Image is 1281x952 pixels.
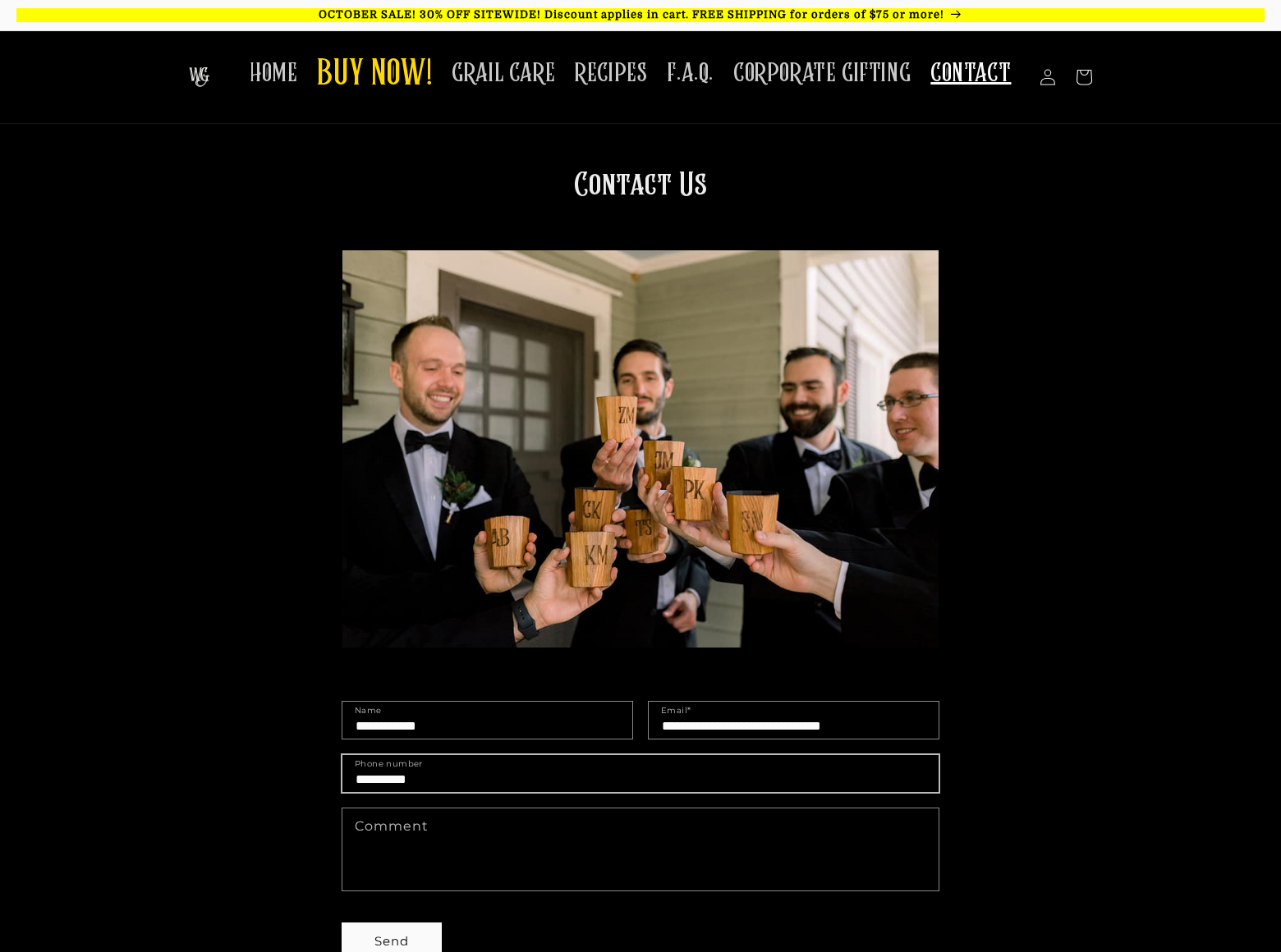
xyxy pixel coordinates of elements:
span: BUY NOW! [317,53,432,98]
a: CORPORATE GIFTING [723,48,921,99]
p: OCTOBER SALE! 30% OFF SITEWIDE! Discount applies in cart. FREE SHIPPING for orders of $75 or more! [16,8,1265,22]
span: GRAIL CARE [452,57,555,89]
a: RECIPES [565,48,657,99]
span: F.A.Q. [667,57,714,89]
a: HOME [240,48,307,99]
img: The Whiskey Grail [189,67,209,87]
span: HOME [250,57,297,89]
span: CORPORATE GIFTING [733,57,911,89]
a: GRAIL CARE [442,48,565,99]
h1: Contact Us [342,165,939,661]
a: BUY NOW! [307,43,442,108]
span: RECIPES [575,57,647,89]
span: CONTACT [930,57,1011,89]
a: CONTACT [921,48,1021,99]
a: F.A.Q. [657,48,723,99]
